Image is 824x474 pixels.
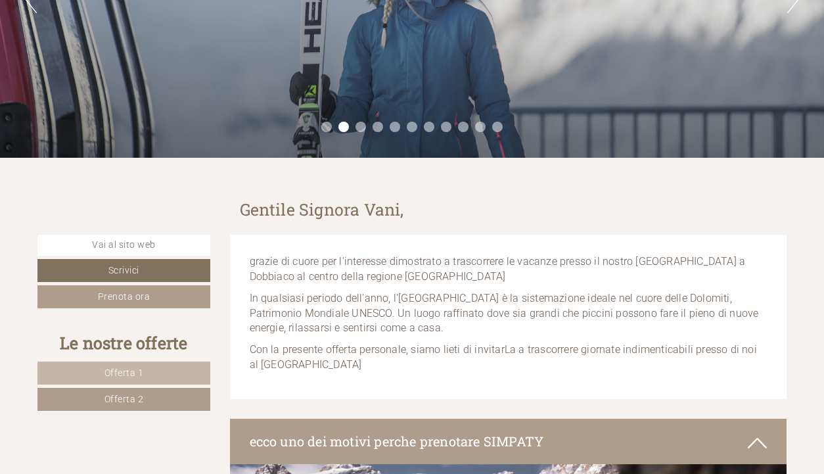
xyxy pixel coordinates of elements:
a: Vai al sito web [37,235,210,256]
span: Offerta 1 [104,367,144,378]
div: [DATE] [235,11,282,33]
p: Con la presente offerta personale, siamo lieti di invitarLa a trascorrere giornate indimenticabil... [250,343,767,373]
button: Invia [456,346,518,369]
p: grazie di cuore per l'interesse dimostrato a trascorrere le vacanze presso il nostro [GEOGRAPHIC_... [250,254,767,285]
h1: Gentile Signora Vani, [240,201,404,219]
div: Hotel Simpaty [20,39,203,49]
small: 12:55 [20,64,203,74]
p: In qualsiasi periodo dell'anno, l'[GEOGRAPHIC_DATA] è la sistemazione ideale nel cuore delle Dolo... [250,291,767,337]
span: Offerta 2 [104,394,144,404]
div: Le nostre offerte [37,331,210,355]
div: Buon giorno, come possiamo aiutarla? [11,36,210,76]
div: ecco uno dei motivi perche prenotare SIMPATY [230,419,787,464]
a: Prenota ora [37,285,210,308]
a: Scrivici [37,259,210,282]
